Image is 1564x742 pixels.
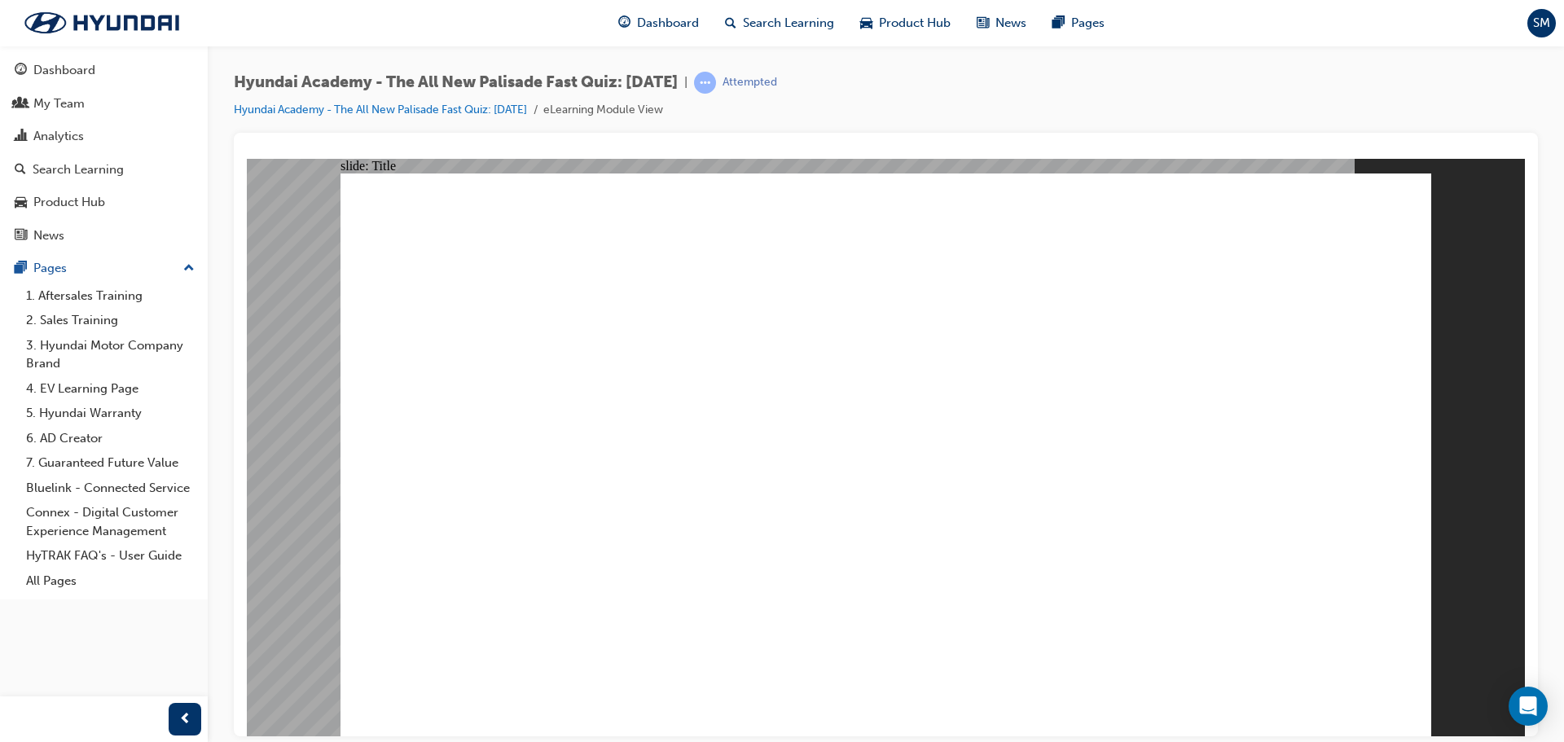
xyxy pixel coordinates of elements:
[33,259,67,278] div: Pages
[7,253,201,283] button: Pages
[723,75,777,90] div: Attempted
[183,258,195,279] span: up-icon
[15,64,27,78] span: guage-icon
[15,195,27,210] span: car-icon
[860,13,872,33] span: car-icon
[1039,7,1118,40] a: pages-iconPages
[15,163,26,178] span: search-icon
[637,14,699,33] span: Dashboard
[7,187,201,217] a: Product Hub
[694,72,716,94] span: learningRecordVerb_ATTEMPT-icon
[33,127,84,146] div: Analytics
[8,6,195,40] img: Trak
[20,283,201,309] a: 1. Aftersales Training
[15,130,27,144] span: chart-icon
[33,94,85,113] div: My Team
[1071,14,1105,33] span: Pages
[605,7,712,40] a: guage-iconDashboard
[977,13,989,33] span: news-icon
[20,426,201,451] a: 6. AD Creator
[995,14,1026,33] span: News
[543,101,663,120] li: eLearning Module View
[20,543,201,569] a: HyTRAK FAQ's - User Guide
[20,500,201,543] a: Connex - Digital Customer Experience Management
[234,103,527,116] a: Hyundai Academy - The All New Palisade Fast Quiz: [DATE]
[15,261,27,276] span: pages-icon
[20,401,201,426] a: 5. Hyundai Warranty
[179,709,191,730] span: prev-icon
[15,97,27,112] span: people-icon
[33,160,124,179] div: Search Learning
[20,308,201,333] a: 2. Sales Training
[847,7,964,40] a: car-iconProduct Hub
[7,121,201,151] a: Analytics
[20,376,201,402] a: 4. EV Learning Page
[7,221,201,251] a: News
[7,89,201,119] a: My Team
[964,7,1039,40] a: news-iconNews
[725,13,736,33] span: search-icon
[743,14,834,33] span: Search Learning
[33,226,64,245] div: News
[7,155,201,185] a: Search Learning
[1509,687,1548,726] div: Open Intercom Messenger
[33,61,95,80] div: Dashboard
[7,52,201,253] button: DashboardMy TeamAnalyticsSearch LearningProduct HubNews
[33,193,105,212] div: Product Hub
[1527,9,1556,37] button: SM
[684,73,688,92] span: |
[20,450,201,476] a: 7. Guaranteed Future Value
[15,229,27,244] span: news-icon
[7,55,201,86] a: Dashboard
[20,333,201,376] a: 3. Hyundai Motor Company Brand
[1533,14,1550,33] span: SM
[234,73,678,92] span: Hyundai Academy - The All New Palisade Fast Quiz: [DATE]
[879,14,951,33] span: Product Hub
[20,569,201,594] a: All Pages
[20,476,201,501] a: Bluelink - Connected Service
[1052,13,1065,33] span: pages-icon
[712,7,847,40] a: search-iconSearch Learning
[618,13,630,33] span: guage-icon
